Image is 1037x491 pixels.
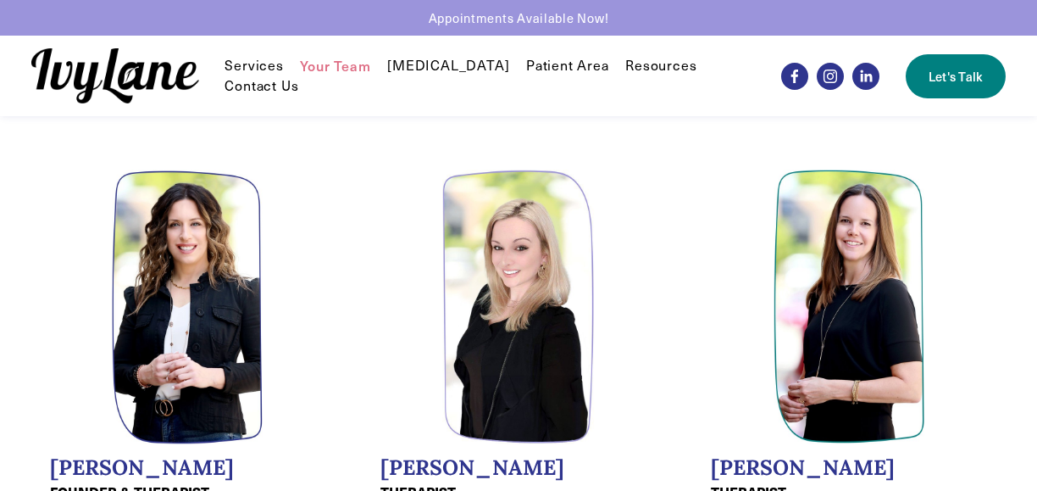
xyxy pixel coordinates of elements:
img: Headshot of Jessica Wilkiel, LCPC, EMDR. Meghan is a therapist at Ivy Lane Counseling. [442,170,594,445]
a: Patient Area [526,56,609,76]
a: Facebook [781,63,808,90]
img: Headshot of Jodi Kautz, LSW, EMDR, TYPE 73, LCSW. Jodi is a therapist at Ivy Lane Counseling. [774,170,925,445]
span: Services [225,57,283,75]
a: Your Team [300,56,370,76]
h2: [PERSON_NAME] [711,455,987,481]
a: folder dropdown [225,56,283,76]
a: LinkedIn [852,63,879,90]
a: folder dropdown [625,56,696,76]
h2: [PERSON_NAME] [380,455,657,481]
a: [MEDICAL_DATA] [387,56,509,76]
a: Instagram [817,63,844,90]
span: Resources [625,57,696,75]
img: Ivy Lane Counseling &mdash; Therapy that works for you [31,48,199,103]
img: Headshot of Wendy Pawelski, LCPC, CADC, EMDR, CCTP. Wendy is a founder oft Ivy Lane Counseling [112,170,263,445]
h2: [PERSON_NAME] [50,455,326,481]
a: Contact Us [225,76,298,97]
a: Let's Talk [906,54,1006,98]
